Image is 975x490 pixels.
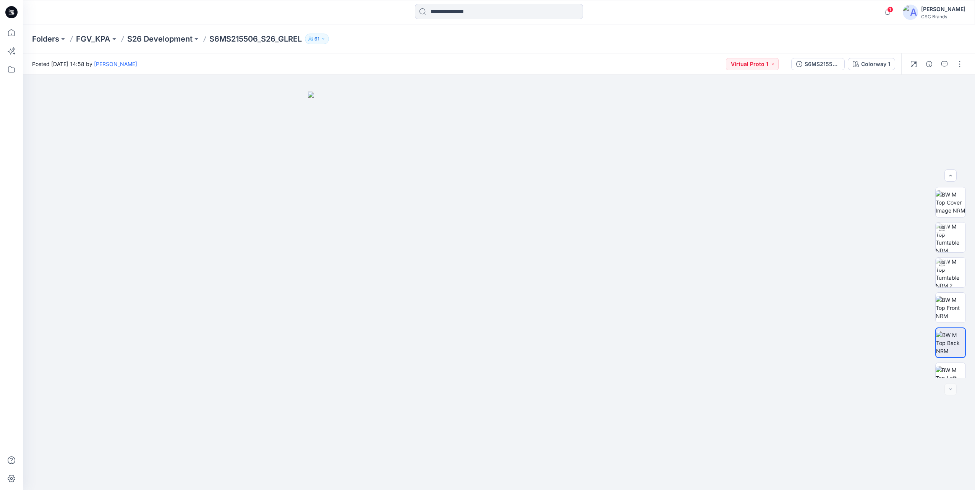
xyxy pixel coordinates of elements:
[936,190,965,214] img: BW M Top Cover Image NRM
[861,60,890,68] div: Colorway 1
[209,34,302,44] p: S6MS215506_S26_GLREL
[936,366,965,390] img: BW M Top Left NRM
[308,92,690,490] img: eyJhbGciOiJIUzI1NiIsImtpZCI6IjAiLCJzbHQiOiJzZXMiLCJ0eXAiOiJKV1QifQ.eyJkYXRhIjp7InR5cGUiOiJzdG9yYW...
[921,5,965,14] div: [PERSON_NAME]
[305,34,329,44] button: 61
[936,258,965,287] img: BW M Top Turntable NRM 2
[32,34,59,44] a: Folders
[923,58,935,70] button: Details
[848,58,895,70] button: Colorway 1
[805,60,840,68] div: S6MS215506_S26_GLREL_VP1
[936,331,965,355] img: BW M Top Back NRM
[791,58,845,70] button: S6MS215506_S26_GLREL_VP1
[921,14,965,19] div: CSC Brands
[887,6,893,13] span: 1
[903,5,918,20] img: avatar
[936,222,965,252] img: BW M Top Turntable NRM
[32,60,137,68] span: Posted [DATE] 14:58 by
[127,34,193,44] a: S26 Development
[936,296,965,320] img: BW M Top Front NRM
[94,61,137,67] a: [PERSON_NAME]
[314,35,319,43] p: 61
[76,34,110,44] a: FGV_KPA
